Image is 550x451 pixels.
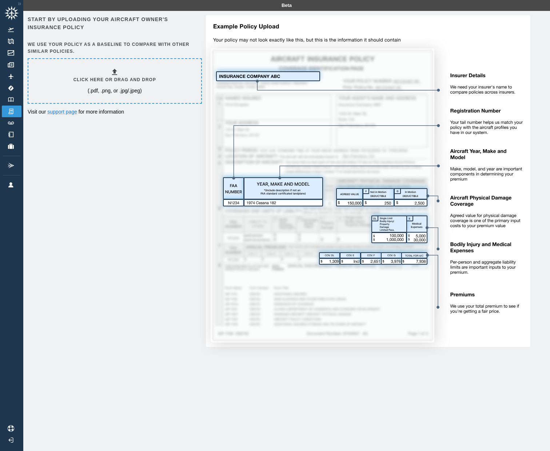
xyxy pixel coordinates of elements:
h6: We use your policy as a baseline to compare with other similar policies. [28,41,200,55]
p: Visit our for more information [28,108,200,115]
p: (.pdf, .png, or .jpg/.jpeg) [88,87,142,94]
h6: Start by uploading your aircraft owner's insurance policy [28,15,200,32]
h6: Click here or drag and drop [73,76,156,83]
img: policy-upload-example-5e420760c1425035513a.svg [200,15,530,356]
a: support page [47,109,77,115]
